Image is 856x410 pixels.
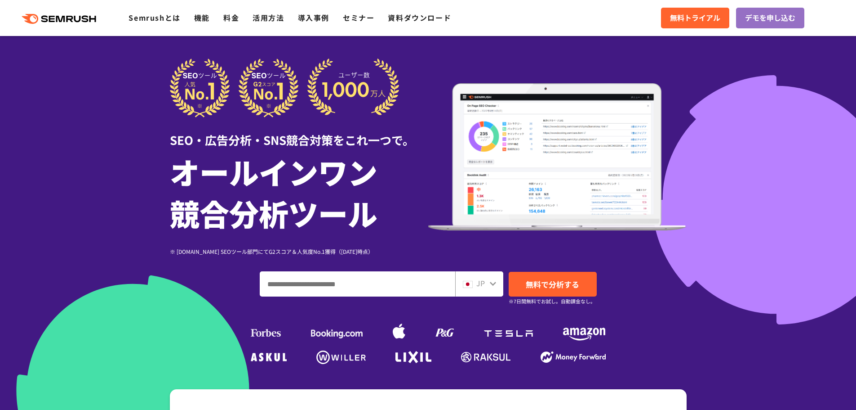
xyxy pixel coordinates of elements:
[736,8,804,28] a: デモを申し込む
[526,279,579,290] span: 無料で分析する
[260,272,455,296] input: ドメイン、キーワードまたはURLを入力してください
[509,272,597,297] a: 無料で分析する
[670,12,720,24] span: 無料トライアル
[194,12,210,23] a: 機能
[509,297,595,306] small: ※7日間無料でお試し。自動課金なし。
[476,278,485,288] span: JP
[388,12,451,23] a: 資料ダウンロード
[170,247,428,256] div: ※ [DOMAIN_NAME] SEOツール部門にてG2スコア＆人気度No.1獲得（[DATE]時点）
[253,12,284,23] a: 活用方法
[298,12,329,23] a: 導入事例
[223,12,239,23] a: 料金
[170,151,428,234] h1: オールインワン 競合分析ツール
[129,12,180,23] a: Semrushとは
[745,12,795,24] span: デモを申し込む
[170,117,428,149] div: SEO・広告分析・SNS競合対策をこれ一つで。
[661,8,729,28] a: 無料トライアル
[343,12,374,23] a: セミナー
